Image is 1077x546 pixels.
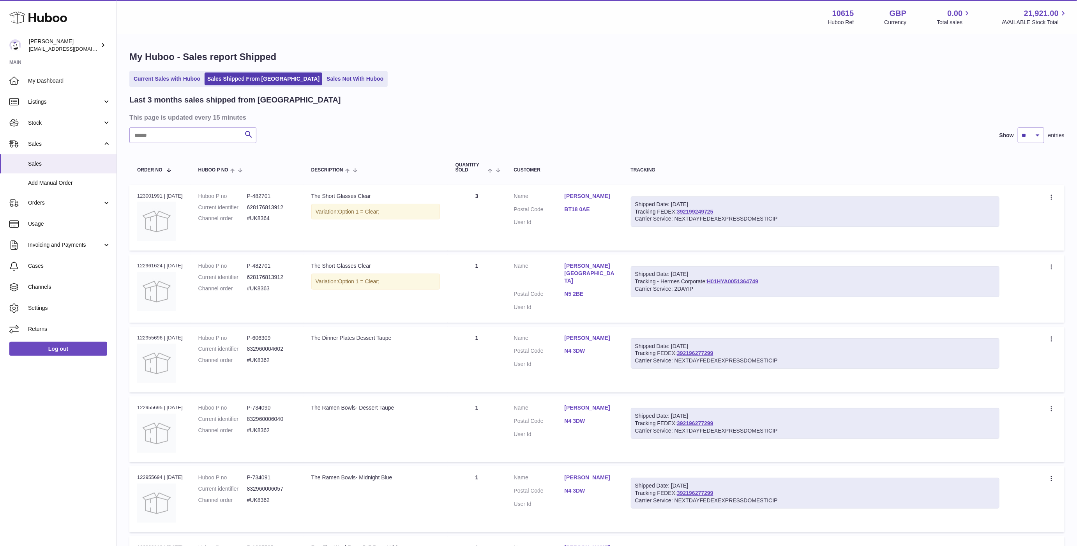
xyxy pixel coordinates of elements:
dt: Channel order [198,215,247,222]
div: The Ramen Bowls- Dessert Taupe [311,404,440,412]
div: Tracking FEDEX: [631,338,999,369]
div: Carrier Service: NEXTDAYFEDEXEXPRESSDOMESTICIP [635,427,995,435]
dt: User Id [514,219,565,226]
span: AVAILABLE Stock Total [1002,19,1068,26]
a: H01HYA0051364749 [707,278,758,284]
a: [PERSON_NAME] [565,334,615,342]
dt: Postal Code [514,206,565,215]
dt: Postal Code [514,290,565,300]
div: Variation: [311,204,440,220]
div: Carrier Service: NEXTDAYFEDEXEXPRESSDOMESTICIP [635,215,995,223]
span: entries [1048,132,1065,139]
a: 392196277299 [677,420,713,426]
dt: Huboo P no [198,474,247,481]
a: BT18 0AE [565,206,615,213]
a: [PERSON_NAME] [565,193,615,200]
dd: #UK8362 [247,497,296,504]
td: 1 [448,396,506,462]
a: [PERSON_NAME][GEOGRAPHIC_DATA] [565,262,615,284]
span: Stock [28,119,102,127]
dt: Current identifier [198,204,247,211]
dd: 628176813912 [247,274,296,281]
td: 1 [448,327,506,392]
dt: Postal Code [514,487,565,497]
dd: 628176813912 [247,204,296,211]
div: Carrier Service: NEXTDAYFEDEXEXPRESSDOMESTICIP [635,497,995,504]
span: Add Manual Order [28,179,111,187]
span: Order No [137,168,162,173]
dt: Postal Code [514,347,565,357]
dt: Postal Code [514,417,565,427]
td: 3 [448,185,506,251]
div: Tracking FEDEX: [631,408,999,439]
a: [PERSON_NAME] [565,474,615,481]
span: Option 1 = Clear; [338,278,380,284]
div: 122961624 | [DATE] [137,262,183,269]
div: 122955696 | [DATE] [137,334,183,341]
dt: Current identifier [198,485,247,493]
a: 392196277299 [677,490,713,496]
dt: User Id [514,360,565,368]
div: 122955694 | [DATE] [137,474,183,481]
strong: 10615 [832,8,854,19]
a: [PERSON_NAME] [565,404,615,412]
h3: This page is updated every 15 minutes [129,113,1063,122]
span: Total sales [937,19,971,26]
div: Shipped Date: [DATE] [635,482,995,489]
h1: My Huboo - Sales report Shipped [129,51,1065,63]
div: 123001991 | [DATE] [137,193,183,200]
span: Returns [28,325,111,333]
div: Carrier Service: NEXTDAYFEDEXEXPRESSDOMESTICIP [635,357,995,364]
h2: Last 3 months sales shipped from [GEOGRAPHIC_DATA] [129,95,341,105]
span: Huboo P no [198,168,228,173]
dt: Channel order [198,427,247,434]
a: Sales Not With Huboo [324,72,386,85]
dd: 832960004602 [247,345,296,353]
dd: #UK8364 [247,215,296,222]
a: Log out [9,342,107,356]
div: Variation: [311,274,440,290]
img: no-photo.jpg [137,272,176,311]
div: Tracking FEDEX: [631,478,999,509]
dd: #UK8362 [247,427,296,434]
span: Option 1 = Clear; [338,209,380,215]
dt: Name [514,334,565,344]
div: Carrier Service: 2DAYIP [635,285,995,293]
div: The Short Glasses Clear [311,262,440,270]
span: 0.00 [948,8,963,19]
dt: Channel order [198,497,247,504]
dt: User Id [514,500,565,508]
strong: GBP [890,8,906,19]
dt: Name [514,262,565,286]
dt: User Id [514,431,565,438]
div: The Short Glasses Clear [311,193,440,200]
div: Currency [885,19,907,26]
div: Shipped Date: [DATE] [635,412,995,420]
label: Show [999,132,1014,139]
img: no-photo.jpg [137,344,176,383]
dt: User Id [514,304,565,311]
dt: Name [514,193,565,202]
div: Huboo Ref [828,19,854,26]
span: Description [311,168,343,173]
div: Shipped Date: [DATE] [635,201,995,208]
td: 1 [448,466,506,532]
img: no-photo.jpg [137,484,176,523]
div: Shipped Date: [DATE] [635,343,995,350]
img: no-photo.jpg [137,202,176,241]
dt: Huboo P no [198,193,247,200]
dd: P-734090 [247,404,296,412]
dt: Name [514,404,565,413]
dt: Current identifier [198,345,247,353]
span: Cases [28,262,111,270]
span: Usage [28,220,111,228]
span: Sales [28,160,111,168]
a: Sales Shipped From [GEOGRAPHIC_DATA] [205,72,322,85]
dt: Huboo P no [198,334,247,342]
dt: Name [514,474,565,483]
img: fulfillment@fable.com [9,39,21,51]
div: The Ramen Bowls- Midnight Blue [311,474,440,481]
dd: 832960006040 [247,415,296,423]
a: 21,921.00 AVAILABLE Stock Total [1002,8,1068,26]
dd: P-482701 [247,193,296,200]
